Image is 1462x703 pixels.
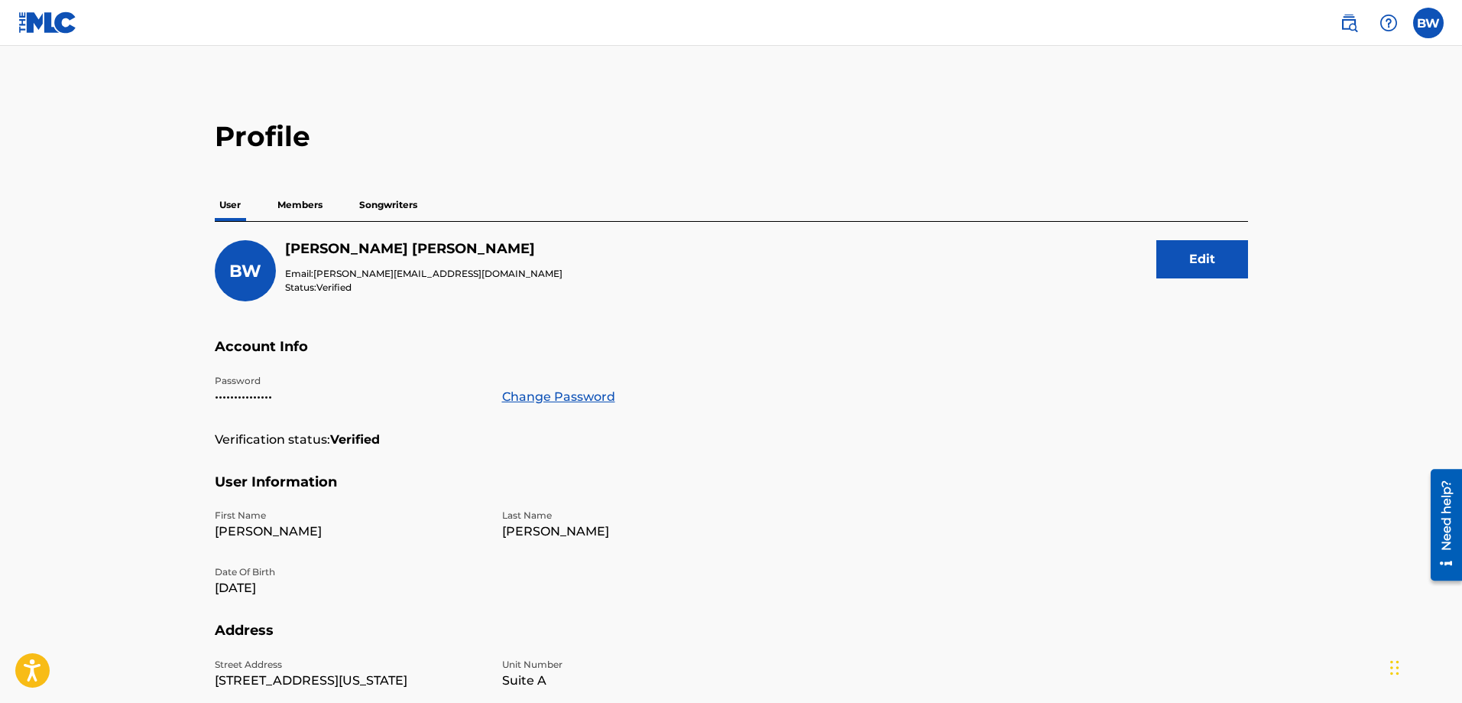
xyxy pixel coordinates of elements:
[18,11,77,34] img: MLC Logo
[502,522,771,541] p: [PERSON_NAME]
[285,281,562,295] p: Status:
[215,509,484,522] p: First Name
[1379,14,1398,32] img: help
[1373,8,1404,38] div: Help
[502,672,771,690] p: Suite A
[285,267,562,281] p: Email:
[215,474,1248,509] h5: User Information
[1386,630,1462,703] iframe: Chat Widget
[285,240,562,258] h5: Brian Wilson
[215,672,484,690] p: [STREET_ADDRESS][US_STATE]
[215,579,484,597] p: [DATE]
[330,431,380,449] strong: Verified
[1334,8,1364,38] a: Public Search
[215,119,1248,154] h2: Profile
[229,261,261,282] span: BW
[313,268,562,279] span: [PERSON_NAME][EMAIL_ADDRESS][DOMAIN_NAME]
[215,388,484,406] p: •••••••••••••••
[1156,240,1248,278] button: Edit
[215,189,245,221] p: User
[1340,14,1358,32] img: search
[1390,645,1399,691] div: Drag
[215,658,484,672] p: Street Address
[502,658,771,672] p: Unit Number
[273,189,327,221] p: Members
[215,522,484,541] p: [PERSON_NAME]
[215,622,1248,658] h5: Address
[215,374,484,388] p: Password
[502,509,771,522] p: Last Name
[215,338,1248,374] h5: Account Info
[502,388,615,406] a: Change Password
[215,431,330,449] p: Verification status:
[355,189,422,221] p: Songwriters
[1413,8,1444,38] div: User Menu
[215,565,484,579] p: Date Of Birth
[1419,464,1462,587] iframe: Resource Center
[316,282,352,293] span: Verified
